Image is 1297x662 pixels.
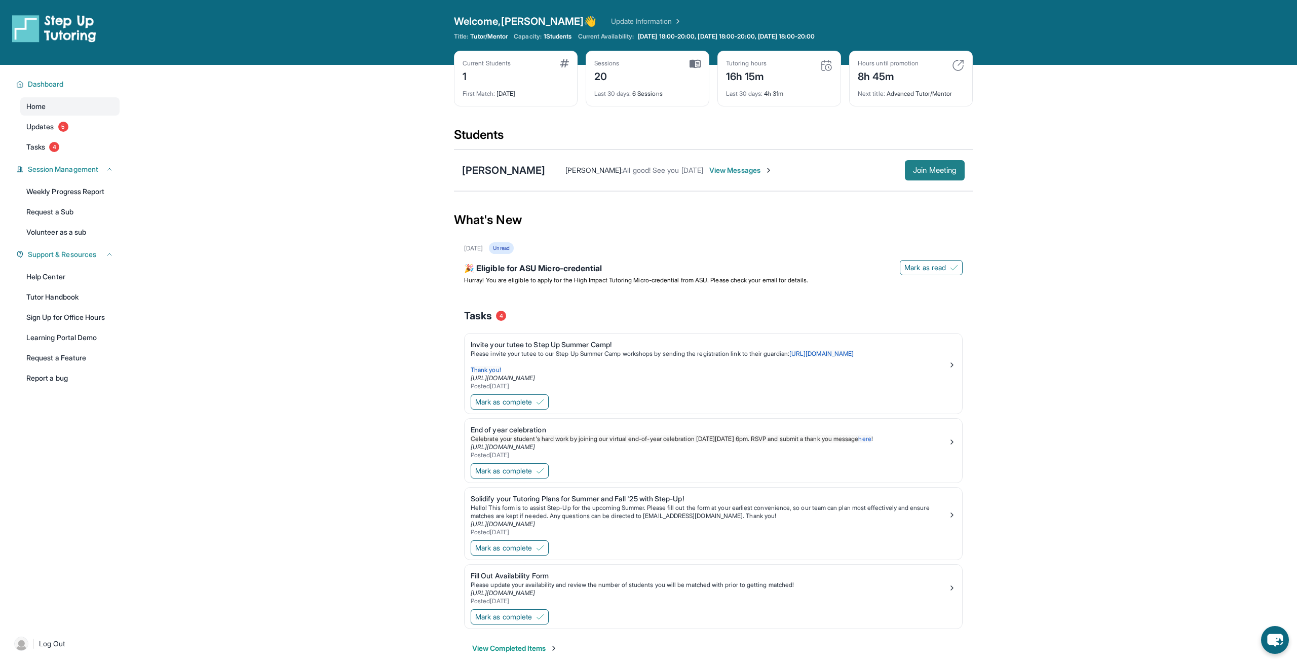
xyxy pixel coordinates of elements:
[10,633,120,655] a: |Log Out
[904,263,946,273] span: Mark as read
[536,398,544,406] img: Mark as complete
[471,382,948,390] div: Posted [DATE]
[726,90,762,97] span: Last 30 days :
[471,540,549,556] button: Mark as complete
[726,59,767,67] div: Tutoring hours
[475,466,532,476] span: Mark as complete
[464,276,808,284] span: Hurray! You are eligible to apply for the High Impact Tutoring Micro-credential from ASU. Please ...
[26,142,45,152] span: Tasks
[471,520,535,528] a: [URL][DOMAIN_NAME]
[475,397,532,407] span: Mark as complete
[471,425,948,435] div: End of year celebration
[536,544,544,552] img: Mark as complete
[858,59,919,67] div: Hours until promotion
[514,32,542,41] span: Capacity:
[900,260,963,275] button: Mark as read
[471,571,948,581] div: Fill Out Availability Form
[471,494,948,504] div: Solidify your Tutoring Plans for Summer and Fall '25 with Step-Up!
[690,59,701,68] img: card
[472,643,558,653] button: View Completed Items
[471,581,948,589] div: Please update your availability and review the number of students you will be matched with prior ...
[464,262,963,276] div: 🎉 Eligible for ASU Micro-credential
[789,350,854,357] a: [URL][DOMAIN_NAME]
[765,166,773,174] img: Chevron-Right
[471,528,948,536] div: Posted [DATE]
[463,59,511,67] div: Current Students
[858,67,919,84] div: 8h 45m
[858,90,885,97] span: Next title :
[913,167,957,173] span: Join Meeting
[726,67,767,84] div: 16h 15m
[594,90,631,97] span: Last 30 days :
[471,589,535,597] a: [URL][DOMAIN_NAME]
[1261,626,1289,654] button: chat-button
[20,369,120,387] a: Report a bug
[594,67,620,84] div: 20
[20,203,120,221] a: Request a Sub
[471,451,948,459] div: Posted [DATE]
[726,84,832,98] div: 4h 31m
[26,122,54,132] span: Updates
[470,32,508,41] span: Tutor/Mentor
[638,32,815,41] span: [DATE] 18:00-20:00, [DATE] 18:00-20:00, [DATE] 18:00-20:00
[471,350,948,358] p: Please invite your tutee to our Step Up Summer Camp workshops by sending the registration link to...
[12,14,96,43] img: logo
[471,366,501,374] span: Thank you!
[471,597,948,605] div: Posted [DATE]
[462,163,545,177] div: [PERSON_NAME]
[463,90,495,97] span: First Match :
[475,543,532,553] span: Mark as complete
[475,612,532,622] span: Mark as complete
[464,309,492,323] span: Tasks
[20,288,120,306] a: Tutor Handbook
[20,138,120,156] a: Tasks4
[463,67,511,84] div: 1
[20,223,120,241] a: Volunteer as a sub
[454,127,973,149] div: Students
[672,16,682,26] img: Chevron Right
[24,249,113,260] button: Support & Resources
[611,16,682,26] a: Update Information
[489,242,513,254] div: Unread
[24,79,113,89] button: Dashboard
[858,435,871,443] a: here
[20,308,120,326] a: Sign Up for Office Hours
[49,142,59,152] span: 4
[454,32,468,41] span: Title:
[58,122,68,132] span: 5
[536,467,544,475] img: Mark as complete
[471,435,948,443] p: !
[464,244,483,252] div: [DATE]
[20,182,120,201] a: Weekly Progress Report
[905,160,965,180] button: Join Meeting
[20,97,120,116] a: Home
[578,32,634,41] span: Current Availability:
[14,637,28,651] img: user-img
[471,374,535,382] a: [URL][DOMAIN_NAME]
[709,165,773,175] span: View Messages
[565,166,623,174] span: [PERSON_NAME] :
[471,443,535,451] a: [URL][DOMAIN_NAME]
[465,419,962,461] a: End of year celebrationCelebrate your student's hard work by joining our virtual end-of-year cele...
[465,334,962,392] a: Invite your tutee to Step Up Summer Camp!Please invite your tutee to our Step Up Summer Camp work...
[465,565,962,607] a: Fill Out Availability FormPlease update your availability and review the number of students you w...
[820,59,832,71] img: card
[560,59,569,67] img: card
[28,79,64,89] span: Dashboard
[496,311,506,321] span: 4
[454,198,973,242] div: What's New
[454,14,597,28] span: Welcome, [PERSON_NAME] 👋
[465,488,962,538] a: Solidify your Tutoring Plans for Summer and Fall '25 with Step-Up!Hello! This form is to assist S...
[28,164,98,174] span: Session Management
[26,101,46,112] span: Home
[636,32,817,41] a: [DATE] 18:00-20:00, [DATE] 18:00-20:00, [DATE] 18:00-20:00
[471,435,858,443] span: Celebrate your student's hard work by joining our virtual end-of-year celebration [DATE][DATE] 6p...
[28,249,96,260] span: Support & Resources
[20,268,120,286] a: Help Center
[471,609,549,624] button: Mark as complete
[463,84,569,98] div: [DATE]
[471,463,549,479] button: Mark as complete
[20,349,120,367] a: Request a Feature
[471,504,948,520] p: Hello! This form is to assist Step-Up for the upcoming Summer. Please fill out the form at your e...
[471,340,948,350] div: Invite your tutee to Step Up Summer Camp!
